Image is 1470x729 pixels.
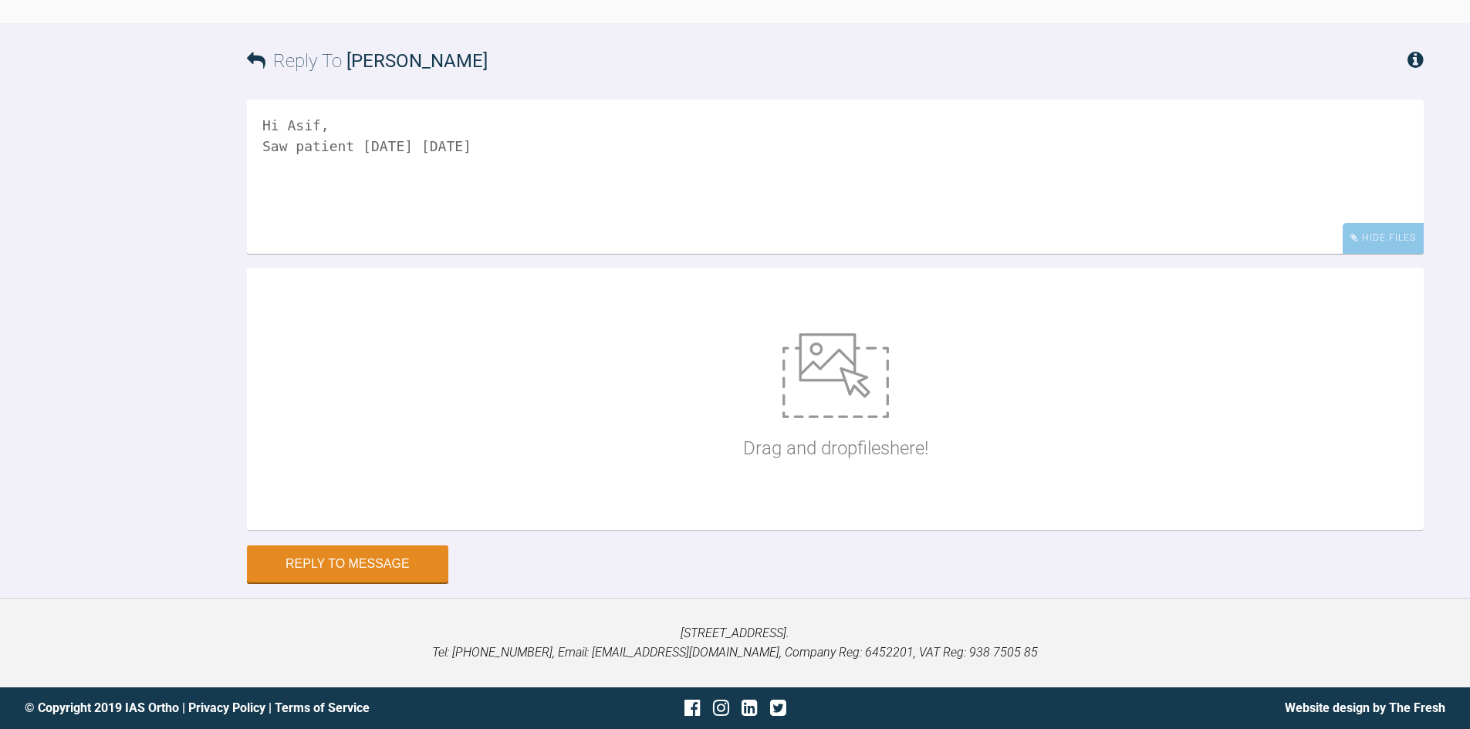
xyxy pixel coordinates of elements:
a: Privacy Policy [188,700,265,715]
p: [STREET_ADDRESS]. Tel: [PHONE_NUMBER], Email: [EMAIL_ADDRESS][DOMAIN_NAME], Company Reg: 6452201,... [25,623,1445,663]
div: Hide Files [1343,223,1424,253]
p: Drag and drop files here! [743,434,928,463]
button: Reply to Message [247,545,448,582]
span: [PERSON_NAME] [346,50,488,72]
h3: Reply To [247,46,488,76]
a: Terms of Service [275,700,370,715]
div: © Copyright 2019 IAS Ortho | | [25,698,498,718]
a: Website design by The Fresh [1285,700,1445,715]
textarea: Hi Asif, Saw patient [DATE] [DATE] [247,100,1424,254]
